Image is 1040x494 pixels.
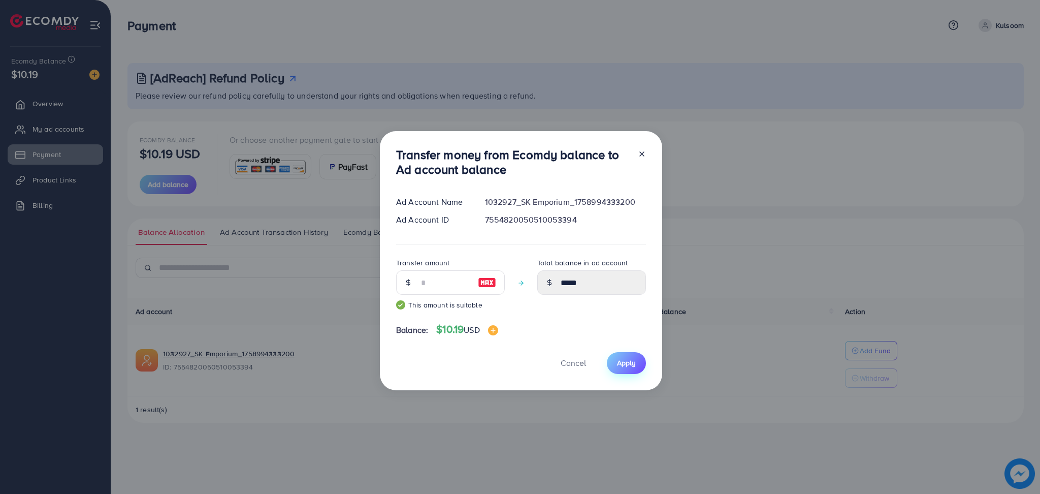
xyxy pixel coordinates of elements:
[436,323,498,336] h4: $10.19
[607,352,646,374] button: Apply
[477,214,654,226] div: 7554820050510053394
[617,358,636,368] span: Apply
[396,258,449,268] label: Transfer amount
[488,325,498,335] img: image
[537,258,628,268] label: Total balance in ad account
[388,196,477,208] div: Ad Account Name
[548,352,599,374] button: Cancel
[478,276,496,289] img: image
[388,214,477,226] div: Ad Account ID
[464,324,479,335] span: USD
[396,324,428,336] span: Balance:
[396,300,505,310] small: This amount is suitable
[477,196,654,208] div: 1032927_SK Emporium_1758994333200
[396,300,405,310] img: guide
[396,147,630,177] h3: Transfer money from Ecomdy balance to Ad account balance
[561,357,586,368] span: Cancel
